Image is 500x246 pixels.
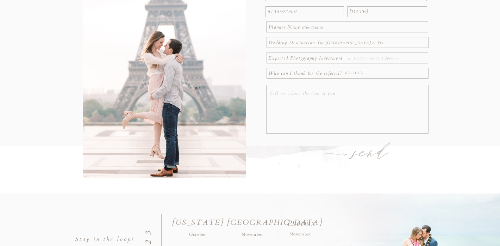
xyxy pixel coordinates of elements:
[178,230,217,239] p: October
[269,22,302,32] p: Planner Name
[75,233,150,244] p: Stay in the loop!
[268,53,345,61] p: Expected Photography Investment
[344,141,399,166] a: send
[237,230,267,241] p: November
[276,218,327,235] p: Phoenix
[268,38,315,46] p: Wedding Destination
[227,217,277,234] h2: [GEOGRAPHIC_DATA]
[269,68,345,77] p: Who can I thank for the referral?
[172,217,222,230] h2: [US_STATE]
